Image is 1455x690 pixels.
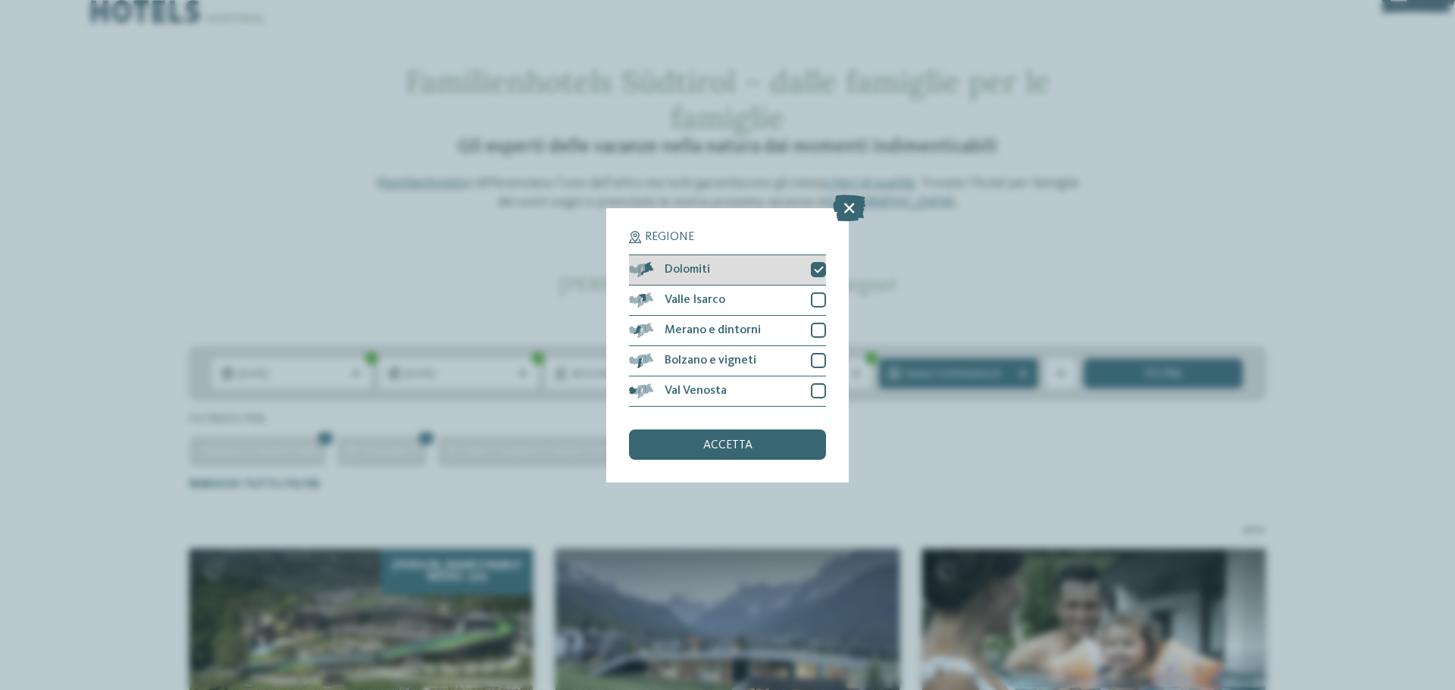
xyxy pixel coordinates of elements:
[665,385,727,397] span: Val Venosta
[665,354,756,367] span: Bolzano e vigneti
[665,294,725,306] span: Valle Isarco
[703,439,753,451] span: accetta
[665,264,710,276] span: Dolomiti
[645,231,694,243] span: Regione
[665,324,761,336] span: Merano e dintorni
